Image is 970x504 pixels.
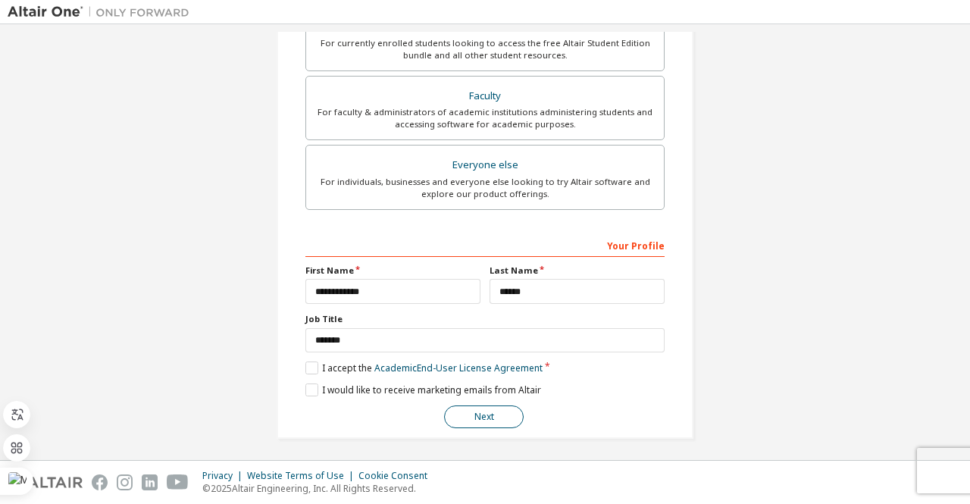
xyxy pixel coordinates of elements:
div: Website Terms of Use [247,470,358,482]
img: linkedin.svg [142,474,158,490]
img: instagram.svg [117,474,133,490]
img: youtube.svg [167,474,189,490]
img: facebook.svg [92,474,108,490]
div: Your Profile [305,233,665,257]
label: I would like to receive marketing emails from Altair [305,383,541,396]
div: Faculty [315,86,655,107]
button: Next [444,405,524,428]
div: Cookie Consent [358,470,436,482]
label: I accept the [305,362,543,374]
img: Altair One [8,5,197,20]
div: Everyone else [315,155,655,176]
div: Privacy [202,470,247,482]
p: © 2025 Altair Engineering, Inc. All Rights Reserved. [202,482,436,495]
img: altair_logo.svg [5,474,83,490]
label: Job Title [305,313,665,325]
label: First Name [305,265,480,277]
a: Academic End-User License Agreement [374,362,543,374]
div: For currently enrolled students looking to access the free Altair Student Edition bundle and all ... [315,37,655,61]
label: Last Name [490,265,665,277]
div: For individuals, businesses and everyone else looking to try Altair software and explore our prod... [315,176,655,200]
div: For faculty & administrators of academic institutions administering students and accessing softwa... [315,106,655,130]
